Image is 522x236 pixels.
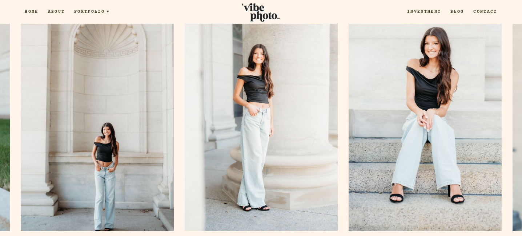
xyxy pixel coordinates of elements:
[74,10,105,14] span: Portfolio
[69,9,115,15] a: Portfolio
[446,9,469,15] a: Blog
[43,9,70,15] a: About
[469,9,502,15] a: Contact
[20,9,43,15] a: Home
[402,9,446,15] a: Investment
[242,2,280,22] img: Vibe Photo Co.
